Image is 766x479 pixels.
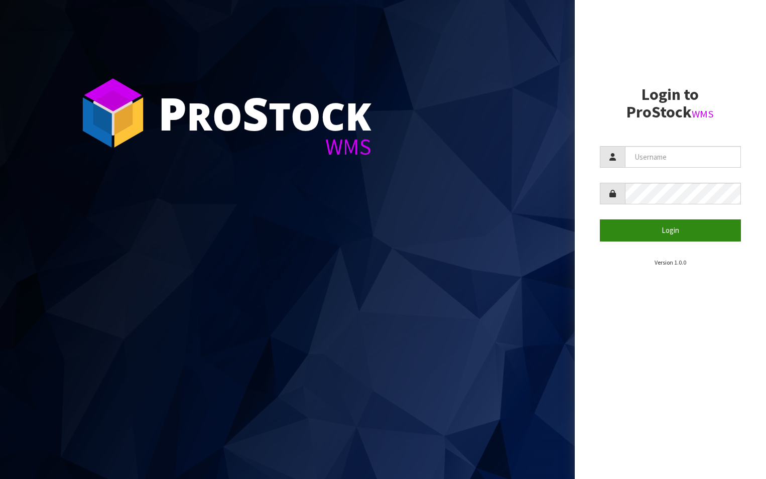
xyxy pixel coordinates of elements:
button: Login [600,219,741,241]
div: ro tock [158,90,371,136]
span: S [242,82,269,144]
span: P [158,82,187,144]
input: Username [625,146,741,168]
img: ProStock Cube [75,75,151,151]
small: Version 1.0.0 [655,259,686,266]
h2: Login to ProStock [600,86,741,121]
div: WMS [158,136,371,158]
small: WMS [692,107,714,121]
